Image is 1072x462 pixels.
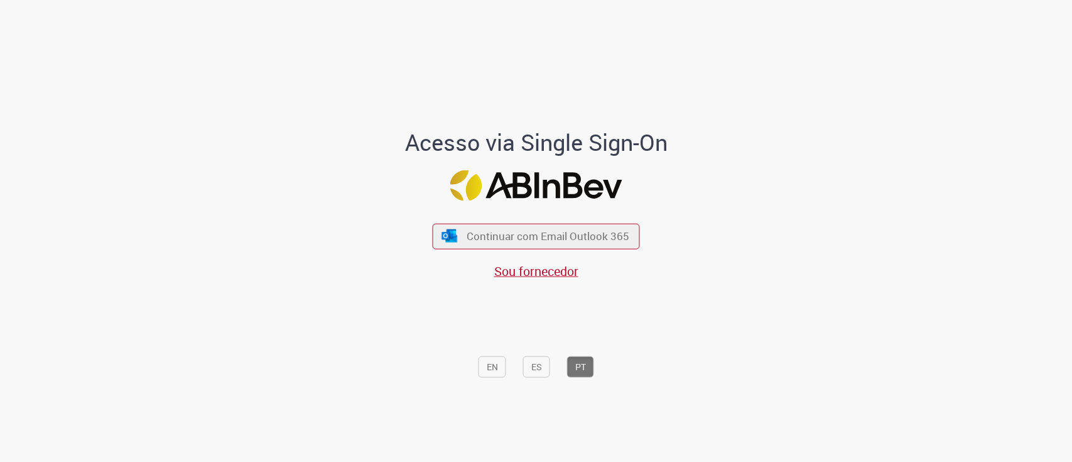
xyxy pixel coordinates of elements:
[494,263,578,280] a: Sou fornecedor
[362,130,710,155] h1: Acesso via Single Sign-On
[479,356,506,378] button: EN
[523,356,550,378] button: ES
[433,223,640,249] button: ícone Azure/Microsoft 360 Continuar com Email Outlook 365
[450,170,622,201] img: Logo ABInBev
[440,229,458,243] img: ícone Azure/Microsoft 360
[467,229,629,243] span: Continuar com Email Outlook 365
[567,356,594,378] button: PT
